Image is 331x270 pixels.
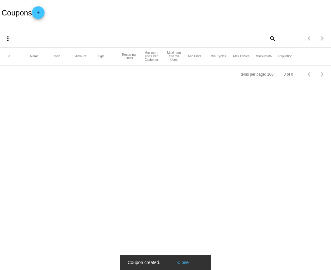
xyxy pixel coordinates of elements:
button: Next page [316,68,328,81]
button: Change sorting for SiteConversionLimits [165,51,182,61]
div: 0 of 0 [284,72,293,77]
mat-icon: add [34,10,42,18]
button: Change sorting for Id [8,55,10,58]
button: Change sorting for RecurringLimits [120,53,137,60]
button: Change sorting for MinCycles [211,55,226,58]
button: Previous page [303,32,316,45]
button: Next page [316,32,328,45]
simple-snack-bar: Coupon created. [128,259,190,266]
div: Items per page: [240,72,266,77]
mat-icon: search [268,33,276,43]
button: Change sorting for MinSubtotal [256,55,273,58]
button: Previous page [303,68,316,81]
button: Change sorting for Amount [75,55,86,58]
div: 100 [267,72,274,77]
button: Change sorting for Code [53,55,60,58]
mat-icon: more_vert [4,35,12,43]
button: Change sorting for MinUnits [188,55,201,58]
button: Change sorting for ExpirationDate [278,55,292,58]
button: Change sorting for MaxCycles [233,55,250,58]
button: Change sorting for CustomerConversionLimits [143,51,160,61]
button: Change sorting for DiscountType [98,55,105,58]
button: Close [176,259,191,266]
h2: Coupons [2,6,45,19]
button: Change sorting for Name [30,55,39,58]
